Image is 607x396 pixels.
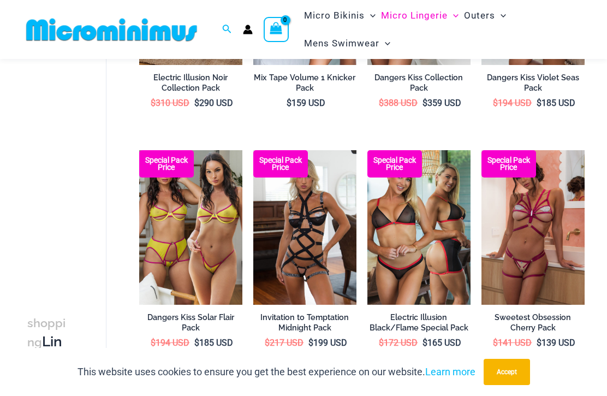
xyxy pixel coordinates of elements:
h2: Dangers Kiss Violet Seas Pack [481,73,585,93]
h2: Sweetest Obsession Cherry Pack [481,312,585,333]
bdi: 359 USD [422,98,461,108]
iframe: TrustedSite Certified [27,61,126,280]
bdi: 185 USD [194,338,233,348]
img: Sweetest Obsession Cherry 1129 Bra 6119 Bottom 1939 Bodysuit 05 [481,150,585,305]
img: Dangers kiss Solar Flair Pack [139,150,242,305]
b: Special Pack Price [367,157,422,171]
img: MM SHOP LOGO FLAT [22,17,201,42]
span: Menu Toggle [495,2,506,29]
span: Micro Bikinis [304,2,365,29]
bdi: 139 USD [537,338,575,348]
span: Mens Swimwear [304,29,379,57]
a: Mens SwimwearMenu ToggleMenu Toggle [301,29,393,57]
span: $ [151,338,156,348]
bdi: 310 USD [151,98,189,108]
bdi: 388 USD [379,98,418,108]
span: $ [379,338,384,348]
a: Account icon link [243,25,253,34]
bdi: 290 USD [194,98,233,108]
a: Invitation to Temptation Midnight Pack [253,312,356,337]
bdi: 199 USD [308,338,347,348]
span: $ [151,98,156,108]
p: This website uses cookies to ensure you get the best experience on our website. [78,364,475,380]
a: Learn more [425,366,475,377]
a: View Shopping Cart, empty [264,17,289,42]
h2: Dangers Kiss Collection Pack [367,73,471,93]
span: $ [379,98,384,108]
span: $ [493,98,498,108]
span: $ [308,338,313,348]
span: Menu Toggle [365,2,376,29]
a: Dangers Kiss Violet Seas Pack [481,73,585,97]
a: Mix Tape Volume 1 Knicker Pack [253,73,356,97]
a: Dangers Kiss Collection Pack [367,73,471,97]
span: $ [422,338,427,348]
bdi: 217 USD [265,338,303,348]
h2: Mix Tape Volume 1 Knicker Pack [253,73,356,93]
a: Special Pack Electric Illusion Black Flame 1521 Bra 611 Micro 02Electric Illusion Black Flame 152... [367,150,471,305]
span: $ [537,98,541,108]
a: Dangers kiss Solar Flair Pack Dangers Kiss Solar Flair 1060 Bra 6060 Thong 1760 Garter 03Dangers ... [139,150,242,305]
a: Search icon link [222,23,232,37]
a: OutersMenu ToggleMenu Toggle [461,2,509,29]
bdi: 194 USD [493,98,532,108]
bdi: 194 USD [151,338,189,348]
span: $ [422,98,427,108]
h3: Lingerie Packs [27,314,68,388]
button: Accept [484,359,530,385]
span: Menu Toggle [379,29,390,57]
a: Sweetest Obsession Cherry Pack [481,312,585,337]
h2: Invitation to Temptation Midnight Pack [253,312,356,333]
span: Menu Toggle [448,2,459,29]
span: shopping [27,316,66,349]
span: $ [194,338,199,348]
a: Micro BikinisMenu ToggleMenu Toggle [301,2,378,29]
a: Sweetest Obsession Cherry 1129 Bra 6119 Bottom 1939 Bodysuit 05 Sweetest Obsession Cherry 1129 Br... [481,150,585,305]
h2: Electric Illusion Black/Flame Special Pack [367,312,471,333]
bdi: 185 USD [537,98,575,108]
bdi: 165 USD [422,338,461,348]
bdi: 159 USD [287,98,325,108]
span: Outers [464,2,495,29]
a: Electric Illusion Black/Flame Special Pack [367,312,471,337]
b: Special Pack Price [139,157,194,171]
bdi: 172 USD [379,338,418,348]
a: Invitation to Temptation Midnight 1037 Bra 6037 Thong 1954 Bodysuit 02 Invitation to Temptation M... [253,150,356,305]
span: Micro Lingerie [381,2,448,29]
bdi: 141 USD [493,338,532,348]
b: Special Pack Price [481,157,536,171]
img: Special Pack [367,150,471,305]
a: Dangers Kiss Solar Flair Pack [139,312,242,337]
span: $ [194,98,199,108]
img: Invitation to Temptation Midnight 1037 Bra 6037 Thong 1954 Bodysuit 02 [253,150,356,305]
span: $ [287,98,291,108]
span: $ [265,338,270,348]
h2: Dangers Kiss Solar Flair Pack [139,312,242,333]
a: Micro LingerieMenu ToggleMenu Toggle [378,2,461,29]
span: $ [493,338,498,348]
b: Special Pack Price [253,157,308,171]
h2: Electric Illusion Noir Collection Pack [139,73,242,93]
span: $ [537,338,541,348]
a: Electric Illusion Noir Collection Pack [139,73,242,97]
